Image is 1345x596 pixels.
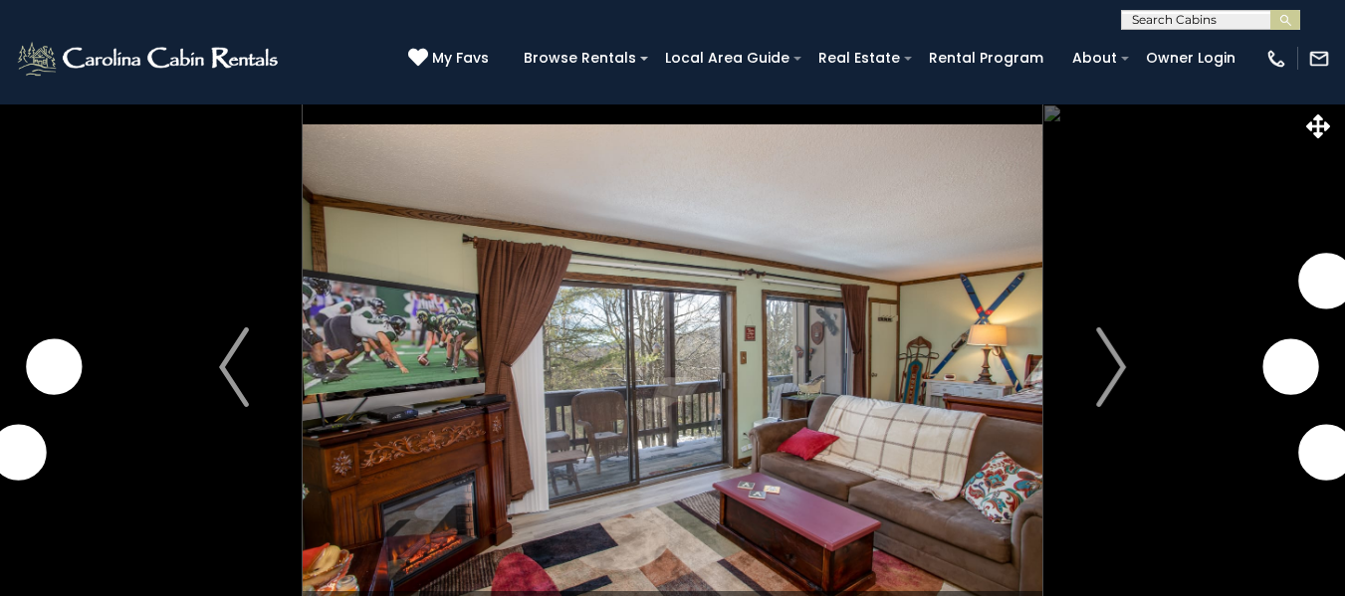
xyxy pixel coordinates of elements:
[655,43,799,74] a: Local Area Guide
[808,43,910,74] a: Real Estate
[15,39,284,79] img: White-1-2.png
[219,327,249,407] img: arrow
[408,48,494,70] a: My Favs
[1062,43,1127,74] a: About
[1308,48,1330,70] img: mail-regular-white.png
[919,43,1053,74] a: Rental Program
[432,48,489,69] span: My Favs
[1096,327,1126,407] img: arrow
[1136,43,1245,74] a: Owner Login
[514,43,646,74] a: Browse Rentals
[1265,48,1287,70] img: phone-regular-white.png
